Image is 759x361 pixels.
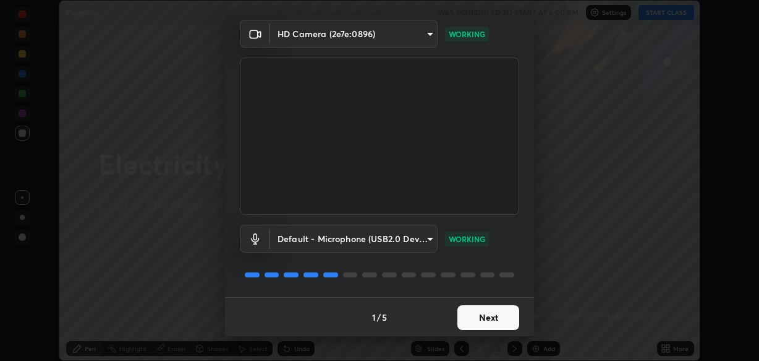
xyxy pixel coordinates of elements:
button: Next [457,305,519,330]
div: HD Camera (2e7e:0896) [270,225,438,253]
h4: 5 [382,311,387,324]
h4: / [377,311,381,324]
div: HD Camera (2e7e:0896) [270,20,438,48]
h4: 1 [372,311,376,324]
p: WORKING [449,233,485,245]
p: WORKING [449,28,485,40]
